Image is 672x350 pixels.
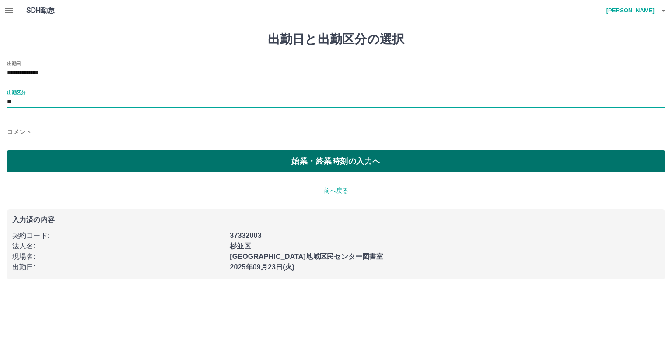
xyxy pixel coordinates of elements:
[12,216,660,223] p: 入力済の内容
[230,263,294,271] b: 2025年09月23日(火)
[12,251,224,262] p: 現場名 :
[230,253,383,260] b: [GEOGRAPHIC_DATA]地域区民センター図書室
[7,60,21,67] label: 出勤日
[12,230,224,241] p: 契約コード :
[230,232,261,239] b: 37332003
[230,242,251,250] b: 杉並区
[7,186,665,195] p: 前へ戻る
[7,32,665,47] h1: 出勤日と出勤区分の選択
[12,262,224,272] p: 出勤日 :
[7,150,665,172] button: 始業・終業時刻の入力へ
[12,241,224,251] p: 法人名 :
[7,89,25,95] label: 出勤区分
